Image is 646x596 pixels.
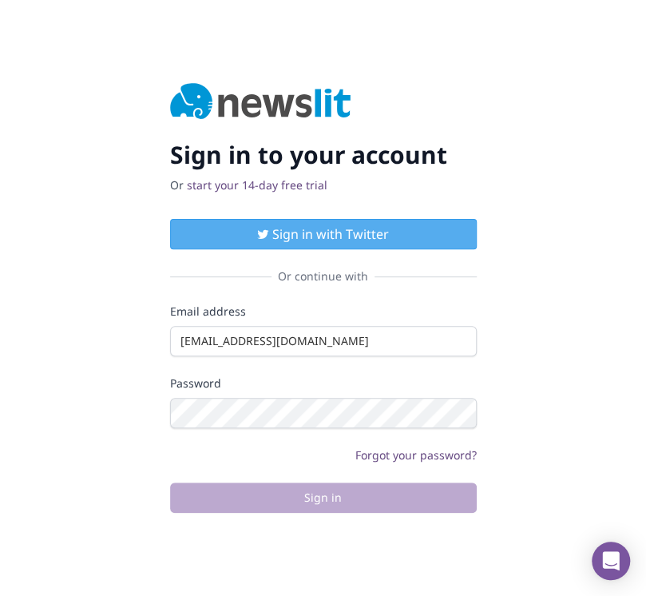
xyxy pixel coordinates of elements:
[170,304,477,320] label: Email address
[170,83,351,121] img: Newslit
[170,219,477,249] button: Sign in with Twitter
[170,483,477,513] button: Sign in
[170,177,477,193] p: Or
[170,141,477,169] h2: Sign in to your account
[170,375,477,391] label: Password
[271,268,375,284] span: Or continue with
[592,542,630,580] div: Open Intercom Messenger
[187,177,327,193] a: start your 14-day free trial
[355,447,477,463] a: Forgot your password?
